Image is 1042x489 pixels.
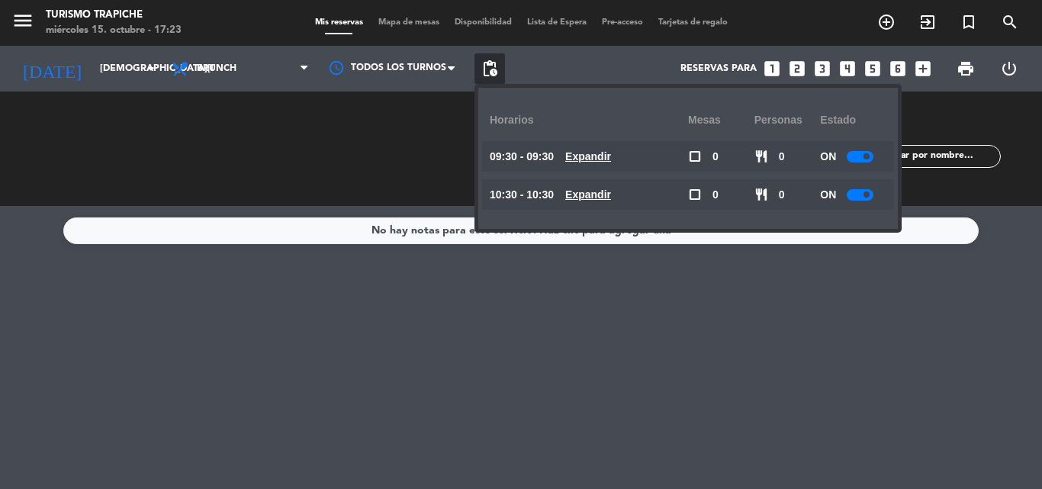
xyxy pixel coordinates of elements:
[11,9,34,32] i: menu
[142,60,160,78] i: arrow_drop_down
[820,99,886,141] div: Estado
[779,186,785,204] span: 0
[565,188,611,201] u: Expandir
[680,63,757,74] span: Reservas para
[863,59,883,79] i: looks_5
[754,99,821,141] div: personas
[688,188,702,201] span: check_box_outline_blank
[957,60,975,78] span: print
[688,150,702,163] span: check_box_outline_blank
[877,13,896,31] i: add_circle_outline
[913,59,933,79] i: add_box
[447,18,519,27] span: Disponibilidad
[197,63,236,74] span: Brunch
[371,222,671,240] div: No hay notas para este servicio. Haz clic para agregar una
[762,59,782,79] i: looks_one
[594,18,651,27] span: Pre-acceso
[1001,13,1019,31] i: search
[918,13,937,31] i: exit_to_app
[371,18,447,27] span: Mapa de mesas
[651,18,735,27] span: Tarjetas de regalo
[754,150,768,163] span: restaurant
[712,186,719,204] span: 0
[787,59,807,79] i: looks_two
[481,60,499,78] span: pending_actions
[754,188,768,201] span: restaurant
[519,18,594,27] span: Lista de Espera
[882,148,1000,165] input: Filtrar por nombre...
[779,148,785,166] span: 0
[820,186,836,204] span: ON
[688,99,754,141] div: Mesas
[46,8,182,23] div: Turismo Trapiche
[987,46,1031,92] div: LOG OUT
[490,99,688,141] div: Horarios
[820,148,836,166] span: ON
[11,9,34,37] button: menu
[838,59,857,79] i: looks_4
[960,13,978,31] i: turned_in_not
[11,52,92,85] i: [DATE]
[1000,60,1018,78] i: power_settings_new
[307,18,371,27] span: Mis reservas
[812,59,832,79] i: looks_3
[46,23,182,38] div: miércoles 15. octubre - 17:23
[712,148,719,166] span: 0
[565,150,611,162] u: Expandir
[888,59,908,79] i: looks_6
[490,186,554,204] span: 10:30 - 10:30
[490,148,554,166] span: 09:30 - 09:30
